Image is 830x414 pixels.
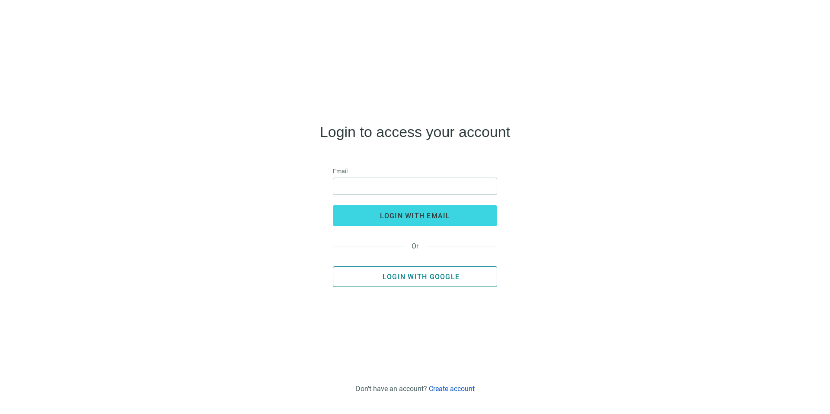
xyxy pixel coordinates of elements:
a: Create account [429,385,475,393]
div: Don't have an account? [356,385,475,393]
button: Login with Google [333,266,497,287]
h4: Login to access your account [320,125,510,139]
button: login with email [333,205,497,226]
span: Or [404,242,426,250]
span: Login with Google [383,273,460,281]
span: Email [333,166,348,176]
span: login with email [380,212,450,220]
